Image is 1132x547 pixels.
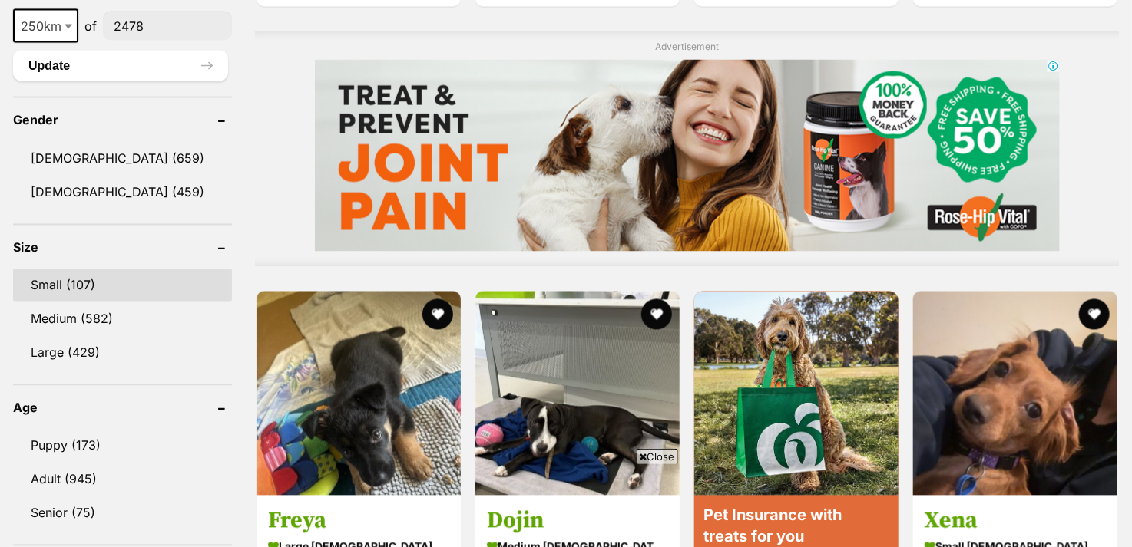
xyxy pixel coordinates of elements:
button: Update [13,51,228,81]
button: favourite [422,299,453,330]
a: [DEMOGRAPHIC_DATA] (659) [13,143,232,175]
input: postcode [103,12,232,41]
a: Adult (945) [13,463,232,496]
button: favourite [1079,299,1110,330]
header: Size [13,241,232,255]
img: Dojin - American Staffordshire Terrier Dog [475,292,680,496]
header: Gender [13,114,232,127]
h3: Xena [925,506,1106,535]
h3: Freya [268,506,449,535]
span: 250km [15,15,77,37]
span: 250km [13,9,78,43]
span: Close [637,449,678,464]
a: Small (107) [13,269,232,302]
a: Senior (75) [13,497,232,529]
iframe: Advertisement [286,470,846,539]
div: Advertisement [255,31,1119,267]
img: Xena - Cavalier King Charles Spaniel Dog [913,292,1117,496]
a: [DEMOGRAPHIC_DATA] (459) [13,176,232,209]
span: of [84,17,97,35]
a: Large (429) [13,337,232,369]
iframe: Advertisement [315,60,1060,252]
a: Medium (582) [13,303,232,335]
header: Age [13,401,232,415]
button: favourite [641,299,672,330]
a: Puppy (173) [13,430,232,462]
img: Freya - German Shepherd Dog [257,292,461,496]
